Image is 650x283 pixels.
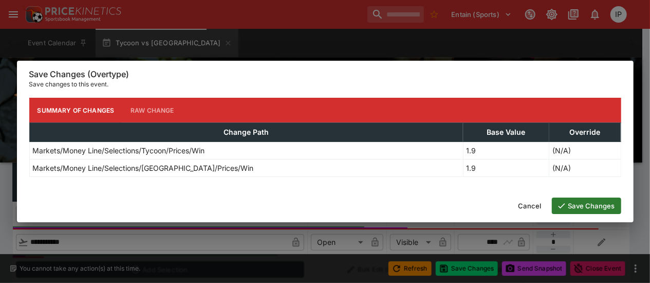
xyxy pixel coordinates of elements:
[463,123,549,142] th: Base Value
[463,142,549,160] td: 1.9
[29,123,463,142] th: Change Path
[33,163,254,173] p: Markets/Money Line/Selections/[GEOGRAPHIC_DATA]/Prices/Win
[33,145,205,156] p: Markets/Money Line/Selections/Tycoon/Prices/Win
[29,79,621,90] p: Save changes to this event.
[29,98,123,122] button: Summary of Changes
[122,98,182,122] button: Raw Change
[552,198,621,214] button: Save Changes
[463,160,549,177] td: 1.9
[549,142,621,160] td: (N/A)
[29,69,621,80] h6: Save Changes (Overtype)
[549,160,621,177] td: (N/A)
[549,123,621,142] th: Override
[512,198,548,214] button: Cancel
